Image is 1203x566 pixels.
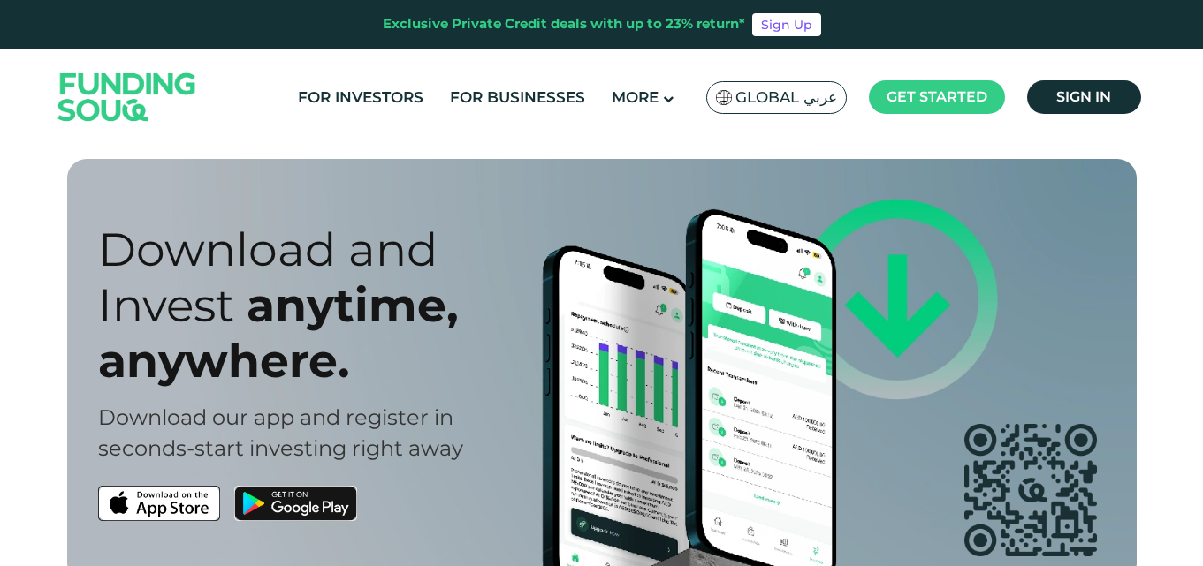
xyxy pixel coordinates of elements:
img: Google Play [234,486,357,521]
div: Download and [98,222,633,277]
span: Global عربي [735,87,837,108]
div: seconds-start investing right away [98,433,633,464]
div: Exclusive Private Credit deals with up to 23% return* [383,14,745,34]
div: Download our app and register in [98,402,633,433]
img: SA Flag [716,90,732,105]
span: Get started [887,88,987,105]
span: anytime, [247,277,459,333]
img: Logo [41,52,214,141]
a: Sign in [1027,80,1141,114]
a: For Investors [293,83,428,112]
a: Sign Up [752,13,821,36]
div: anywhere. [98,333,633,389]
img: App Store [98,486,221,521]
span: More [612,88,659,106]
a: For Businesses [445,83,590,112]
img: app QR code [964,424,1097,556]
span: Sign in [1056,88,1111,105]
span: Invest [98,277,234,333]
